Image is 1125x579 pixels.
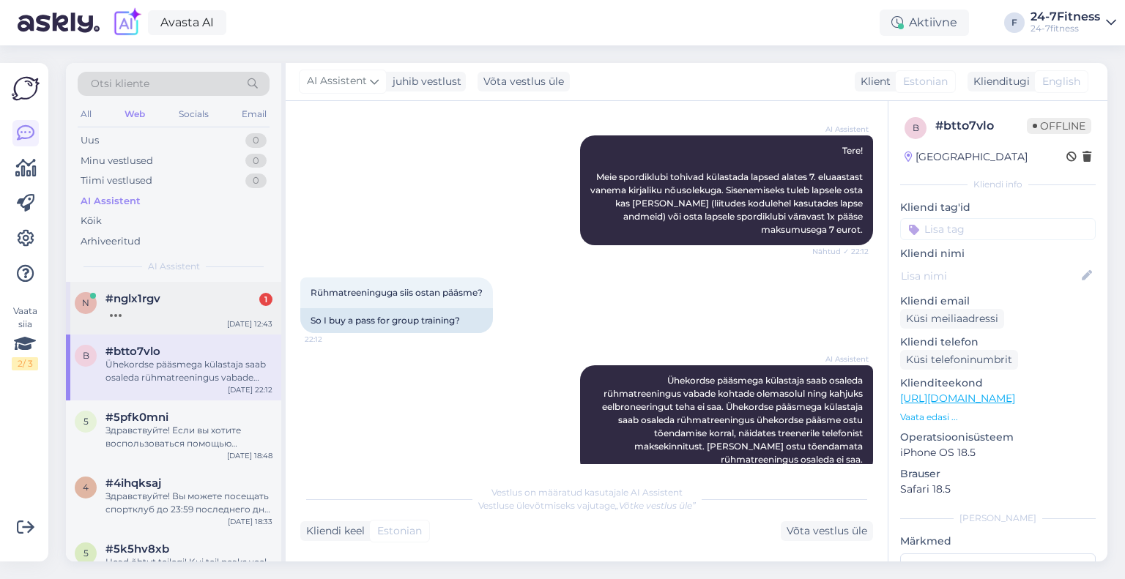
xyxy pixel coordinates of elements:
[900,335,1096,350] p: Kliendi telefon
[105,358,272,384] div: Ühekordse pääsmega külastaja saab osaleda rühmatreeningus vabade kohtade olemasolul ning kahjuks ...
[1027,118,1091,134] span: Offline
[245,173,267,188] div: 0
[478,500,696,511] span: Vestluse ülevõtmiseks vajutage
[913,122,919,133] span: b
[900,411,1096,424] p: Vaata edasi ...
[1031,11,1116,34] a: 24-7Fitness24-7fitness
[900,430,1096,445] p: Operatsioonisüsteem
[81,214,102,228] div: Kõik
[900,309,1004,329] div: Küsi meiliaadressi
[900,466,1096,482] p: Brauser
[491,487,683,498] span: Vestlus on määratud kasutajale AI Assistent
[901,268,1079,284] input: Lisa nimi
[105,345,160,358] span: #btto7vlo
[900,482,1096,497] p: Safari 18.5
[245,133,267,148] div: 0
[478,72,570,91] div: Võta vestlus üle
[12,75,40,102] img: Askly Logo
[148,10,226,35] a: Avasta AI
[105,292,160,305] span: #nglx1rgv
[1042,74,1080,89] span: English
[900,376,1096,391] p: Klienditeekond
[900,200,1096,215] p: Kliendi tag'id
[814,354,869,365] span: AI Assistent
[259,293,272,306] div: 1
[228,516,272,527] div: [DATE] 18:33
[900,178,1096,191] div: Kliendi info
[903,74,948,89] span: Estonian
[900,294,1096,309] p: Kliendi email
[81,234,141,249] div: Arhiveeritud
[300,308,493,333] div: So I buy a pass for group training?
[227,318,272,329] div: [DATE] 12:43
[105,542,169,556] span: #5k5hv8xb
[82,297,89,308] span: n
[245,154,267,168] div: 0
[602,375,865,465] span: Ühekordse pääsmega külastaja saab osaleda rühmatreeningus vabade kohtade olemasolul ning kahjuks ...
[900,392,1015,405] a: [URL][DOMAIN_NAME]
[905,149,1028,165] div: [GEOGRAPHIC_DATA]
[968,74,1030,89] div: Klienditugi
[781,521,873,541] div: Võta vestlus üle
[1004,12,1025,33] div: F
[812,246,869,257] span: Nähtud ✓ 22:12
[81,154,153,168] div: Minu vestlused
[83,482,89,493] span: 4
[880,10,969,36] div: Aktiivne
[615,500,696,511] i: „Võtke vestlus üle”
[81,133,99,148] div: Uus
[814,124,869,135] span: AI Assistent
[311,287,483,298] span: Rühmatreeninguga siis ostan pääsme?
[1031,11,1100,23] div: 24-7Fitness
[91,76,149,91] span: Otsi kliente
[122,105,148,124] div: Web
[176,105,212,124] div: Socials
[81,194,141,209] div: AI Assistent
[83,548,89,559] span: 5
[239,105,270,124] div: Email
[227,450,272,461] div: [DATE] 18:48
[228,384,272,395] div: [DATE] 22:12
[900,350,1018,370] div: Küsi telefoninumbrit
[900,512,1096,525] div: [PERSON_NAME]
[900,534,1096,549] p: Märkmed
[78,105,94,124] div: All
[105,477,161,490] span: #4ihqksaj
[12,357,38,370] div: 2 / 3
[105,411,168,424] span: #5pfk0mni
[105,424,272,450] div: Здравствуйте! Если вы хотите воспользоваться помощью персонального тренера, вам необходимо связат...
[300,523,365,539] div: Kliendi keel
[111,7,142,38] img: explore-ai
[387,74,461,89] div: juhib vestlust
[307,73,367,89] span: AI Assistent
[900,218,1096,240] input: Lisa tag
[855,74,891,89] div: Klient
[935,117,1027,135] div: # btto7vlo
[81,173,152,188] div: Tiimi vestlused
[83,350,89,361] span: b
[377,523,422,539] span: Estonian
[900,246,1096,261] p: Kliendi nimi
[1031,23,1100,34] div: 24-7fitness
[305,334,360,345] span: 22:12
[900,445,1096,460] p: iPhone OS 18.5
[83,416,89,427] span: 5
[12,305,38,370] div: Vaata siia
[590,145,865,235] span: Tere! Meie spordiklubi tohivad külastada lapsed alates 7. eluaastast vanema kirjaliku nõusolekuga...
[105,490,272,516] div: Здравствуйте! Вы можете посещать спортклуб до 23:59 последнего дня действия Вашего пакета. Наприм...
[148,260,200,273] span: AI Assistent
